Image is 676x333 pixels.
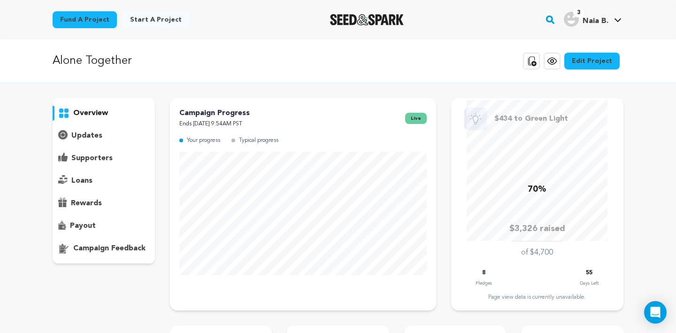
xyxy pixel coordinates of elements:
[528,183,546,196] p: 70%
[330,14,404,25] img: Seed&Spark Logo Dark Mode
[53,241,155,256] button: campaign feedback
[71,153,113,164] p: supporters
[71,198,102,209] p: rewards
[580,279,599,288] p: Days Left
[461,294,614,301] div: Page view data is currently unavailable.
[53,53,131,70] p: Alone Together
[562,10,623,30] span: Naia B.'s Profile
[521,247,553,258] p: of $4,700
[53,128,155,143] button: updates
[330,14,404,25] a: Seed&Spark Homepage
[53,11,117,28] a: Fund a project
[73,243,146,254] p: campaign feedback
[53,106,155,121] button: overview
[187,135,220,146] p: Your progress
[53,196,155,211] button: rewards
[179,119,250,130] p: Ends [DATE] 9:54AM PST
[53,218,155,233] button: payout
[71,175,92,186] p: loans
[573,8,584,17] span: 3
[239,135,278,146] p: Typical progress
[644,301,667,324] div: Open Intercom Messenger
[564,12,579,27] img: user.png
[564,12,608,27] div: Naia B.'s Profile
[179,108,250,119] p: Campaign Progress
[53,151,155,166] button: supporters
[583,17,608,25] span: Naia B.
[586,268,592,279] p: 55
[405,113,427,124] span: live
[70,220,96,232] p: payout
[564,53,620,70] a: Edit Project
[482,268,485,279] p: 8
[476,279,492,288] p: Pledges
[71,130,102,141] p: updates
[123,11,189,28] a: Start a project
[73,108,108,119] p: overview
[53,173,155,188] button: loans
[562,10,623,27] a: Naia B.'s Profile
